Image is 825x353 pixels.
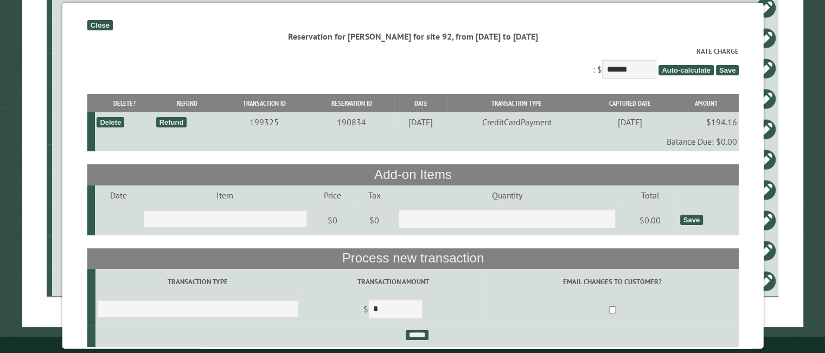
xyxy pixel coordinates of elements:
[447,112,586,132] td: CreditCardPayment
[97,277,298,287] label: Transaction Type
[154,94,219,113] th: Refund
[56,245,93,256] div: 74
[302,277,484,287] label: Transaction Amount
[87,46,739,56] label: Rate Charge
[392,185,621,205] td: Quantity
[56,33,93,43] div: 92
[585,112,673,132] td: [DATE]
[56,63,93,74] div: 99
[56,215,93,226] div: 53
[56,154,93,165] div: 86
[309,94,394,113] th: Reservation ID
[394,94,447,113] th: Date
[219,94,309,113] th: Transaction ID
[96,117,124,127] div: Delete
[673,112,739,132] td: $194.16
[87,248,739,269] th: Process new transaction
[715,65,738,75] span: Save
[94,94,154,113] th: Delete?
[94,185,141,205] td: Date
[219,112,309,132] td: 199325
[56,93,93,104] div: 67
[309,112,394,132] td: 190834
[673,94,739,113] th: Amount
[87,20,112,30] div: Close
[141,185,308,205] td: Item
[356,185,392,205] td: Tax
[622,205,678,235] td: $0.00
[680,215,702,225] div: Save
[56,124,93,134] div: 61
[56,275,93,286] div: 1
[56,184,93,195] div: 93
[308,205,356,235] td: $0
[87,30,739,42] div: Reservation for [PERSON_NAME] for site 92, from [DATE] to [DATE]
[622,185,678,205] td: Total
[658,65,713,75] span: Auto-calculate
[585,94,673,113] th: Captured Date
[447,94,586,113] th: Transaction Type
[356,205,392,235] td: $0
[56,2,93,13] div: 50
[308,185,356,205] td: Price
[300,295,485,325] td: $
[87,46,739,81] div: : $
[87,164,739,185] th: Add-on Items
[487,277,737,287] label: Email changes to customer?
[156,117,187,127] div: Refund
[394,112,447,132] td: [DATE]
[94,132,738,151] td: Balance Due: $0.00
